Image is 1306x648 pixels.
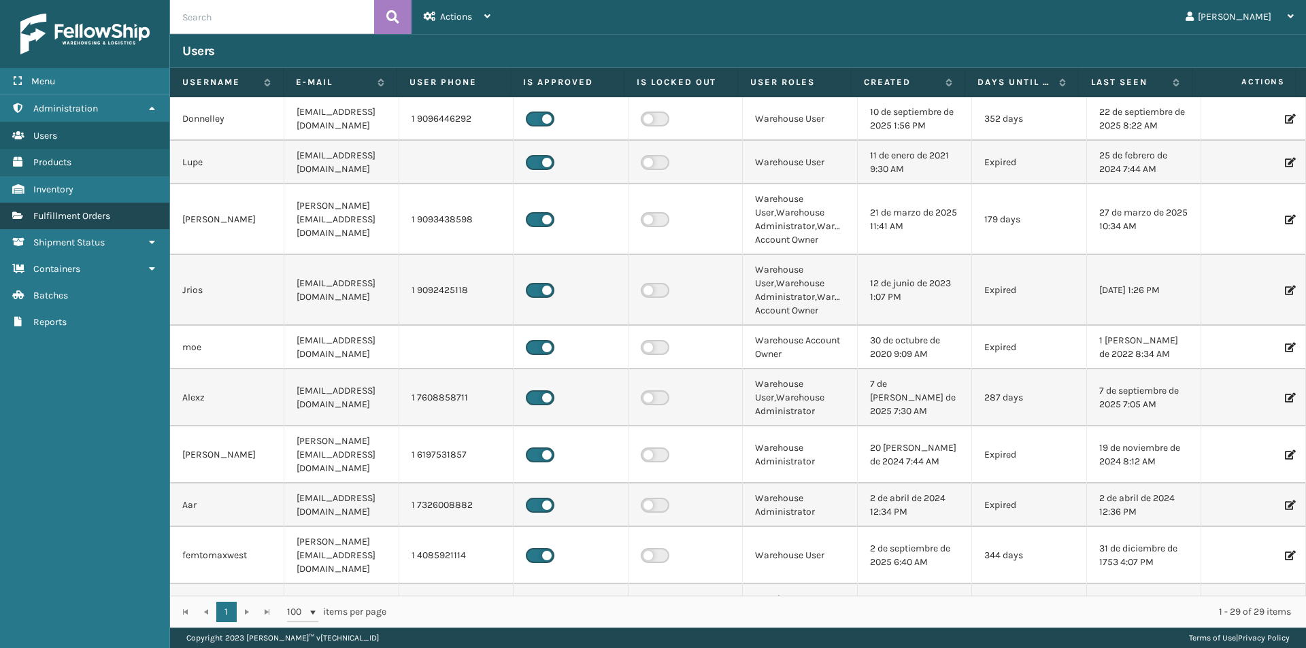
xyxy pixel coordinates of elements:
[170,527,284,584] td: femtomaxwest
[284,255,399,326] td: [EMAIL_ADDRESS][DOMAIN_NAME]
[170,426,284,483] td: [PERSON_NAME]
[399,426,514,483] td: 1 6197531857
[284,326,399,369] td: [EMAIL_ADDRESS][DOMAIN_NAME]
[858,184,972,255] td: 21 de marzo de 2025 11:41 AM
[399,97,514,141] td: 1 9096446292
[284,184,399,255] td: [PERSON_NAME][EMAIL_ADDRESS][DOMAIN_NAME]
[409,76,498,88] label: User phone
[284,97,399,141] td: [EMAIL_ADDRESS][DOMAIN_NAME]
[1285,158,1293,167] i: Edit
[440,11,472,22] span: Actions
[170,483,284,527] td: Aar
[637,76,725,88] label: Is Locked Out
[182,43,215,59] h3: Users
[1087,527,1201,584] td: 31 de diciembre de 1753 4:07 PM
[743,97,857,141] td: Warehouse User
[743,255,857,326] td: Warehouse User,Warehouse Administrator,Warehouse Account Owner
[858,483,972,527] td: 2 de abril de 2024 12:34 PM
[296,76,371,88] label: E-mail
[287,605,307,619] span: 100
[1285,286,1293,295] i: Edit
[186,628,379,648] p: Copyright 2023 [PERSON_NAME]™ v [TECHNICAL_ID]
[170,326,284,369] td: moe
[284,141,399,184] td: [EMAIL_ADDRESS][DOMAIN_NAME]
[1189,633,1236,643] a: Terms of Use
[1285,393,1293,403] i: Edit
[972,369,1086,426] td: 287 days
[284,483,399,527] td: [EMAIL_ADDRESS][DOMAIN_NAME]
[31,75,55,87] span: Menu
[1285,215,1293,224] i: Edit
[170,184,284,255] td: [PERSON_NAME]
[743,483,857,527] td: Warehouse Administrator
[33,237,105,248] span: Shipment Status
[33,156,71,168] span: Products
[284,426,399,483] td: [PERSON_NAME][EMAIL_ADDRESS][DOMAIN_NAME]
[743,527,857,584] td: Warehouse User
[750,76,839,88] label: User Roles
[33,316,67,328] span: Reports
[743,184,857,255] td: Warehouse User,Warehouse Administrator,Warehouse Account Owner
[743,369,857,426] td: Warehouse User,Warehouse Administrator
[33,184,73,195] span: Inventory
[1285,114,1293,124] i: Edit
[399,527,514,584] td: 1 4085921114
[170,141,284,184] td: Lupe
[399,483,514,527] td: 1 7326008882
[858,141,972,184] td: 11 de enero de 2021 9:30 AM
[33,210,110,222] span: Fulfillment Orders
[972,483,1086,527] td: Expired
[1087,326,1201,369] td: 1 [PERSON_NAME] de 2022 8:34 AM
[743,426,857,483] td: Warehouse Administrator
[1087,369,1201,426] td: 7 de septiembre de 2025 7:05 AM
[33,130,57,141] span: Users
[858,527,972,584] td: 2 de septiembre de 2025 6:40 AM
[33,103,98,114] span: Administration
[743,326,857,369] td: Warehouse Account Owner
[1285,551,1293,560] i: Edit
[170,255,284,326] td: Jrios
[972,326,1086,369] td: Expired
[858,426,972,483] td: 20 [PERSON_NAME] de 2024 7:44 AM
[972,255,1086,326] td: Expired
[33,290,68,301] span: Batches
[858,97,972,141] td: 10 de septiembre de 2025 1:56 PM
[1087,184,1201,255] td: 27 de marzo de 2025 10:34 AM
[972,527,1086,584] td: 344 days
[1087,255,1201,326] td: [DATE] 1:26 PM
[1285,343,1293,352] i: Edit
[1087,483,1201,527] td: 2 de abril de 2024 12:36 PM
[858,369,972,426] td: 7 de [PERSON_NAME] de 2025 7:30 AM
[1285,450,1293,460] i: Edit
[1087,141,1201,184] td: 25 de febrero de 2024 7:44 AM
[972,184,1086,255] td: 179 days
[399,255,514,326] td: 1 9092425118
[33,263,80,275] span: Containers
[405,605,1291,619] div: 1 - 29 of 29 items
[972,141,1086,184] td: Expired
[1087,426,1201,483] td: 19 de noviembre de 2024 8:12 AM
[1238,633,1290,643] a: Privacy Policy
[216,602,237,622] a: 1
[1087,97,1201,141] td: 22 de septiembre de 2025 8:22 AM
[858,255,972,326] td: 12 de junio de 2023 1:07 PM
[972,97,1086,141] td: 352 days
[1196,71,1293,93] span: Actions
[864,76,939,88] label: Created
[1285,500,1293,510] i: Edit
[284,527,399,584] td: [PERSON_NAME][EMAIL_ADDRESS][DOMAIN_NAME]
[399,369,514,426] td: 1 7608858711
[20,14,150,54] img: logo
[287,602,386,622] span: items per page
[399,184,514,255] td: 1 9093438598
[743,141,857,184] td: Warehouse User
[972,426,1086,483] td: Expired
[1189,628,1290,648] div: |
[182,76,257,88] label: Username
[170,97,284,141] td: Donnelley
[170,369,284,426] td: Alexz
[977,76,1052,88] label: Days until password expires
[523,76,612,88] label: Is Approved
[284,369,399,426] td: [EMAIL_ADDRESS][DOMAIN_NAME]
[858,326,972,369] td: 30 de octubre de 2020 9:09 AM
